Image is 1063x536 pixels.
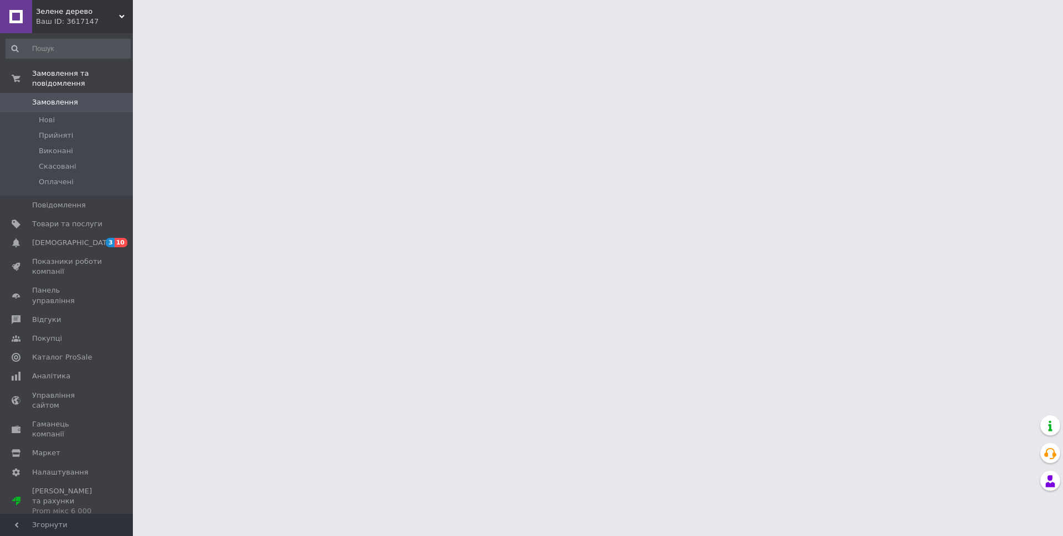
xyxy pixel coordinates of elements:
span: Покупці [32,334,62,344]
div: Prom мікс 6 000 [32,506,102,516]
span: Гаманець компанії [32,419,102,439]
input: Пошук [6,39,131,59]
span: Відгуки [32,315,61,325]
span: Показники роботи компанії [32,257,102,277]
span: Оплачені [39,177,74,187]
span: Каталог ProSale [32,352,92,362]
span: [PERSON_NAME] та рахунки [32,486,102,517]
span: Управління сайтом [32,391,102,410]
span: Товари та послуги [32,219,102,229]
span: Аналітика [32,371,70,381]
span: Панель управління [32,285,102,305]
span: 10 [115,238,127,247]
span: Зелене дерево [36,7,119,17]
span: 3 [106,238,115,247]
span: Налаштування [32,467,89,477]
span: Виконані [39,146,73,156]
span: Замовлення [32,97,78,107]
span: Маркет [32,448,60,458]
span: Скасовані [39,162,76,171]
span: Замовлення та повідомлення [32,69,133,89]
span: Прийняті [39,131,73,140]
span: Повідомлення [32,200,86,210]
span: [DEMOGRAPHIC_DATA] [32,238,114,248]
span: Нові [39,115,55,125]
div: Ваш ID: 3617147 [36,17,133,27]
